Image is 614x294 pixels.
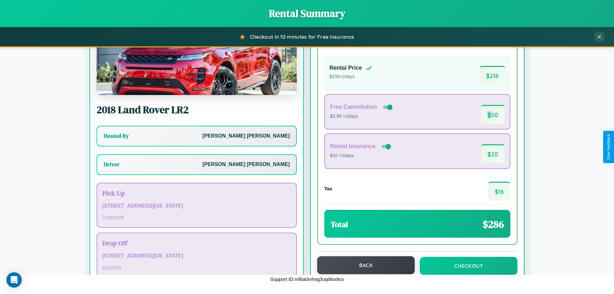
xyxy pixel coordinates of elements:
h4: Tax [324,186,332,191]
h3: Drop Off [102,238,291,248]
p: [PERSON_NAME] [PERSON_NAME] [202,160,290,169]
p: $10 × 2 days [330,152,392,160]
span: $ 286 [483,217,504,231]
span: $ 16 [488,182,510,201]
span: $ 20 [481,144,505,163]
h4: Rental Insurance [330,143,375,150]
h2: 2018 Land Rover LR2 [97,103,297,117]
img: Land Rover LR2 [97,31,297,95]
p: 8 / 1 / 2026 [102,263,291,272]
div: Open Intercom Messenger [6,272,22,288]
p: $ 100 × 2 days [329,73,372,81]
h3: Pick Up [102,188,291,198]
h3: Total [331,219,348,230]
h4: Free Cancellation [330,104,377,110]
button: Back [317,256,415,274]
h4: Rental Price [329,65,362,71]
p: [PERSON_NAME] [PERSON_NAME] [202,131,290,141]
p: $3.99 × 2 days [330,112,394,121]
h1: Rental Summary [6,6,608,20]
p: Support ID: mf6a0mhxg3uqdlsx9cs [270,275,343,283]
p: [STREET_ADDRESS][US_STATE] [102,251,291,261]
span: $ 50 [481,105,505,124]
span: Checkout in 10 minutes for Free Insurance [250,34,354,40]
span: $ 216 [480,66,505,85]
button: Checkout [420,257,517,275]
p: [STREET_ADDRESS][US_STATE] [102,202,291,211]
div: Give Feedback [606,134,611,160]
p: 7 / 30 / 2026 [102,213,291,222]
h3: Driver [104,161,120,168]
h3: Hosted By [104,132,129,140]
